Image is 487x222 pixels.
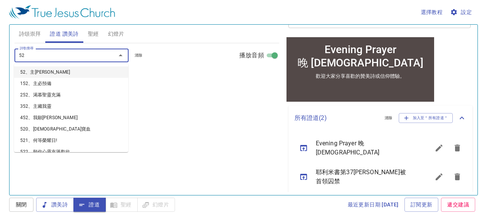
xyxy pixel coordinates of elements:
[14,146,128,157] li: 522、願你心靈充滿歡欣
[9,5,115,19] img: True Jesus Church
[288,105,473,131] div: 所有證道(2)清除加入至＂所有證道＂
[316,139,412,157] span: Evening Prayer 晚 [DEMOGRAPHIC_DATA]
[348,200,399,209] span: 最近更新日期 [DATE]
[421,8,443,17] span: 選擇教程
[88,29,99,39] span: 聖經
[15,200,27,209] span: 關閉
[418,5,446,19] button: 選擇教程
[404,115,448,121] span: 加入至＂所有證道＂
[135,52,143,59] span: 清除
[452,8,472,17] span: 設定
[399,113,453,123] button: 加入至＂所有證道＂
[108,29,124,39] span: 幻燈片
[115,50,126,61] button: Close
[19,29,41,39] span: 詩頌崇拜
[449,5,475,19] button: 設定
[130,51,147,60] button: 清除
[14,78,128,89] li: 152、主必預備
[288,131,473,194] ul: sermon lineup list
[441,198,475,212] a: 遞交建議
[9,198,33,212] button: 關閉
[14,112,128,123] li: 452、我願[PERSON_NAME]
[50,29,78,39] span: 證道 讚美詩
[14,101,128,112] li: 352、主藏我靈
[36,198,74,212] button: 讚美詩
[14,89,128,101] li: 252、渴慕聖靈充滿
[447,200,469,209] span: 遞交建議
[294,113,379,123] p: 所有證道 ( 2 )
[73,198,106,212] button: 證道
[239,51,264,60] span: 播放音頻
[380,113,397,123] button: 清除
[80,200,100,209] span: 證道
[345,198,402,212] a: 最近更新日期 [DATE]
[14,135,128,146] li: 521、何等榮耀日!
[42,200,68,209] span: 讚美詩
[285,36,435,103] iframe: from-child
[316,168,412,186] span: 耶利米書第37[PERSON_NAME]被首領囚禁
[385,115,393,121] span: 清除
[411,200,433,209] span: 訂閱更新
[14,66,128,78] li: 52、主[PERSON_NAME]
[404,198,439,212] a: 訂閱更新
[14,123,128,135] li: 520、[DEMOGRAPHIC_DATA]寶血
